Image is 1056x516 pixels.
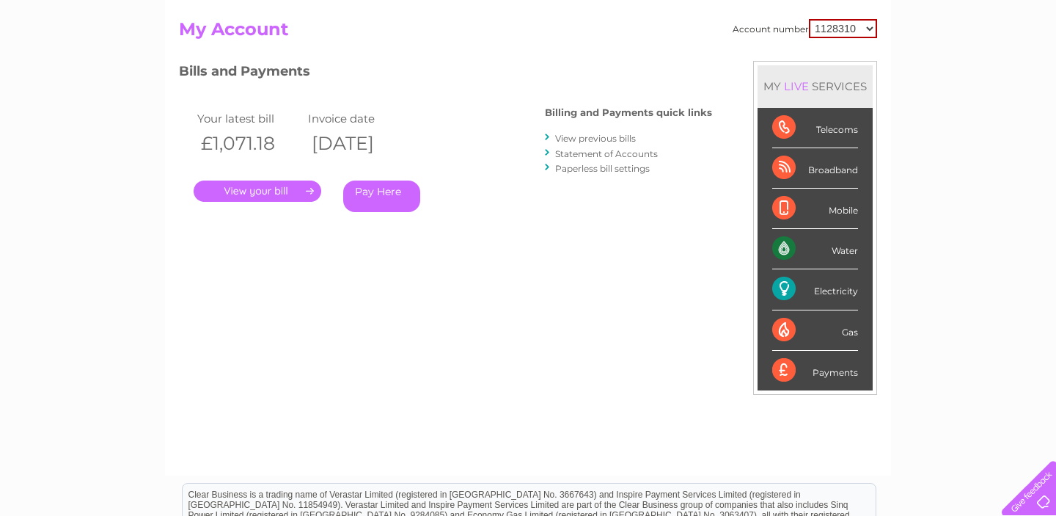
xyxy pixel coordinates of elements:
[343,181,420,212] a: Pay Here
[781,79,812,93] div: LIVE
[37,38,111,83] img: logo.png
[772,229,858,269] div: Water
[179,19,877,47] h2: My Account
[555,148,658,159] a: Statement of Accounts
[876,62,920,73] a: Telecoms
[928,62,950,73] a: Blog
[958,62,994,73] a: Contact
[194,128,304,159] th: £1,071.18
[835,62,867,73] a: Energy
[194,181,321,202] a: .
[772,108,858,148] div: Telecoms
[179,61,712,87] h3: Bills and Payments
[772,189,858,229] div: Mobile
[772,269,858,310] div: Electricity
[1008,62,1042,73] a: Log out
[183,8,876,71] div: Clear Business is a trading name of Verastar Limited (registered in [GEOGRAPHIC_DATA] No. 3667643...
[772,148,858,189] div: Broadband
[304,109,415,128] td: Invoice date
[304,128,415,159] th: [DATE]
[758,65,873,107] div: MY SERVICES
[545,107,712,118] h4: Billing and Payments quick links
[780,7,881,26] a: 0333 014 3131
[555,163,650,174] a: Paperless bill settings
[555,133,636,144] a: View previous bills
[772,351,858,390] div: Payments
[194,109,304,128] td: Your latest bill
[733,19,877,38] div: Account number
[772,310,858,351] div: Gas
[798,62,826,73] a: Water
